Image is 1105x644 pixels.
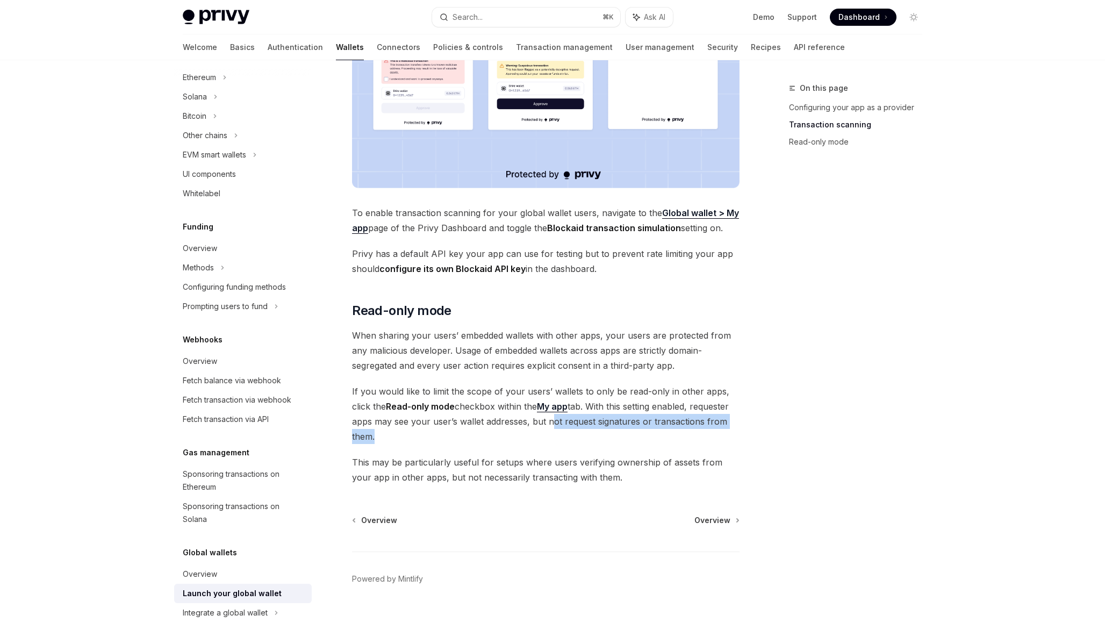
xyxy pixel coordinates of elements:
span: On this page [800,82,848,95]
a: Transaction management [516,34,613,60]
a: Fetch transaction via webhook [174,390,312,410]
span: Read-only mode [352,302,451,319]
a: API reference [794,34,845,60]
span: ⌘ K [602,13,614,22]
span: To enable transaction scanning for your global wallet users, navigate to the page of the Privy Da... [352,205,740,235]
span: Overview [361,515,397,526]
a: Authentication [268,34,323,60]
a: Recipes [751,34,781,60]
div: Configuring funding methods [183,281,286,294]
h5: Global wallets [183,546,237,559]
strong: configure its own Blockaid API key [379,263,526,274]
div: Fetch balance via webhook [183,374,281,387]
div: Search... [453,11,483,24]
div: Integrate a global wallet [183,606,268,619]
div: UI components [183,168,236,181]
a: Dashboard [830,9,896,26]
img: light logo [183,10,249,25]
div: Overview [183,355,217,368]
span: When sharing your users’ embedded wallets with other apps, your users are protected from any mali... [352,328,740,373]
a: Sponsoring transactions on Ethereum [174,464,312,497]
h5: Funding [183,220,213,233]
a: Support [787,12,817,23]
a: Basics [230,34,255,60]
div: Sponsoring transactions on Solana [183,500,305,526]
a: Overview [174,564,312,584]
a: Fetch balance via webhook [174,371,312,390]
a: Security [707,34,738,60]
a: Demo [753,12,774,23]
a: Powered by Mintlify [352,574,423,584]
div: Other chains [183,129,227,142]
div: Prompting users to fund [183,300,268,313]
a: Read-only mode [789,133,931,151]
a: UI components [174,164,312,184]
a: Fetch transaction via API [174,410,312,429]
span: Ask AI [644,12,665,23]
a: Overview [694,515,738,526]
span: Overview [694,515,730,526]
a: Whitelabel [174,184,312,203]
strong: Blockaid transaction simulation [547,223,681,233]
a: User management [626,34,694,60]
a: Overview [174,239,312,258]
div: Launch your global wallet [183,587,282,600]
a: Overview [174,352,312,371]
a: Configuring your app as a provider [789,99,931,116]
a: Policies & controls [433,34,503,60]
button: Search...⌘K [432,8,620,27]
span: Dashboard [838,12,880,23]
span: Privy has a default API key your app can use for testing but to prevent rate limiting your app sh... [352,246,740,276]
a: Global wallet > My app [352,207,739,234]
a: Overview [353,515,397,526]
h5: Webhooks [183,333,223,346]
div: Sponsoring transactions on Ethereum [183,468,305,493]
div: Overview [183,568,217,581]
a: Welcome [183,34,217,60]
h5: Gas management [183,446,249,459]
a: Wallets [336,34,364,60]
div: Overview [183,242,217,255]
div: Fetch transaction via API [183,413,269,426]
a: Sponsoring transactions on Solana [174,497,312,529]
span: This may be particularly useful for setups where users verifying ownership of assets from your ap... [352,455,740,485]
a: Configuring funding methods [174,277,312,297]
div: Bitcoin [183,110,206,123]
div: Ethereum [183,71,216,84]
div: Whitelabel [183,187,220,200]
a: My app [537,401,568,412]
button: Toggle dark mode [905,9,922,26]
div: Fetch transaction via webhook [183,393,291,406]
button: Ask AI [626,8,673,27]
div: Solana [183,90,207,103]
a: Launch your global wallet [174,584,312,603]
a: Transaction scanning [789,116,931,133]
div: Methods [183,261,214,274]
span: If you would like to limit the scope of your users’ wallets to only be read-only in other apps, c... [352,384,740,444]
strong: Read-only mode [386,401,455,412]
div: EVM smart wallets [183,148,246,161]
a: Connectors [377,34,420,60]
